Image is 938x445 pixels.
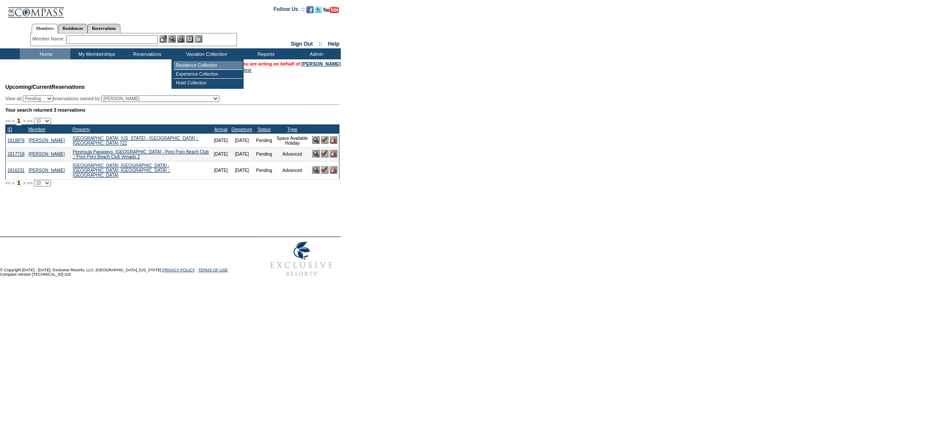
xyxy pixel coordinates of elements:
td: Reports [240,48,290,59]
td: Vacation Collection [172,48,240,59]
img: Impersonate [177,35,185,43]
a: Members [32,24,58,33]
img: Exclusive Resorts [262,237,341,281]
td: My Memberships [70,48,121,59]
span: << [5,118,11,124]
td: [DATE] [212,161,230,179]
div: Your search returned 3 reservations [5,107,339,113]
a: Subscribe to our YouTube Channel [323,9,339,14]
a: Departure [231,127,252,132]
span: :: [319,41,322,47]
td: Residence Collection [174,61,243,70]
a: Help [328,41,339,47]
span: >> [27,118,32,124]
a: Status [258,127,271,132]
img: Confirm Reservation [321,136,328,144]
a: Follow us on Twitter [315,9,322,14]
a: [GEOGRAPHIC_DATA], [GEOGRAPHIC_DATA] - [GEOGRAPHIC_DATA], [GEOGRAPHIC_DATA] :: [GEOGRAPHIC_DATA] [73,163,170,178]
a: 1818878 [7,138,25,143]
td: Advanced [274,147,310,161]
td: Pending [254,147,274,161]
img: Cancel Reservation [330,150,337,157]
td: Follow Us :: [274,5,305,16]
td: Pending [254,134,274,147]
a: Member [28,127,45,132]
span: Upcoming/Current [5,84,51,90]
td: Experience Collection [174,70,243,79]
a: Become our fan on Facebook [307,9,314,14]
img: b_edit.gif [160,35,167,43]
a: [PERSON_NAME] [29,168,65,173]
span: < [12,118,15,124]
img: Subscribe to our YouTube Channel [323,7,339,13]
span: >> [27,180,32,186]
td: Advanced [274,161,310,179]
td: [DATE] [230,134,254,147]
img: Become our fan on Facebook [307,6,314,13]
a: [PERSON_NAME] [29,138,65,143]
img: b_calculator.gif [195,35,202,43]
span: You are acting on behalf of: [240,61,341,66]
a: Residences [58,24,88,33]
span: << [5,180,11,186]
span: 1 [16,117,22,125]
a: 1817718 [7,152,25,157]
img: Cancel Reservation [330,136,337,144]
td: [DATE] [212,134,230,147]
a: Peninsula Papagayo, [GEOGRAPHIC_DATA] - Poro Poro Beach Club :: Poro Poro Beach Club Venado 2 [73,150,209,159]
img: View Reservation [312,166,320,174]
a: 1816231 [7,168,25,173]
span: 1 [16,179,22,187]
a: ID [7,127,12,132]
td: Space Available Holiday [274,134,310,147]
img: Reservations [186,35,193,43]
td: Home [20,48,70,59]
img: View Reservation [312,150,320,157]
img: Confirm Reservation [321,150,328,157]
a: Sign Out [291,41,313,47]
td: Hotel Collection [174,79,243,87]
td: [DATE] [212,147,230,161]
span: > [23,118,26,124]
td: Admin [290,48,341,59]
div: Member Name: [33,35,66,43]
a: TERMS OF USE [198,268,228,272]
img: Follow us on Twitter [315,6,322,13]
a: Clear [240,67,252,73]
span: < [12,180,15,186]
a: PRIVACY POLICY [162,268,195,272]
div: View all: reservations owned by: [5,95,223,102]
td: Reservations [121,48,172,59]
a: [PERSON_NAME] [302,61,341,66]
td: [DATE] [230,147,254,161]
a: [PERSON_NAME] [29,152,65,157]
span: Reservations [5,84,85,90]
a: Arrival [214,127,227,132]
a: Property [73,127,90,132]
img: Confirm Reservation [321,166,328,174]
span: > [23,180,26,186]
img: View [168,35,176,43]
td: [DATE] [230,161,254,179]
img: View Reservation [312,136,320,144]
a: Reservations [88,24,120,33]
a: [GEOGRAPHIC_DATA], [US_STATE] - [GEOGRAPHIC_DATA] :: [GEOGRAPHIC_DATA] 722 [73,136,199,146]
img: Cancel Reservation [330,166,337,174]
a: Type [287,127,297,132]
td: Pending [254,161,274,179]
